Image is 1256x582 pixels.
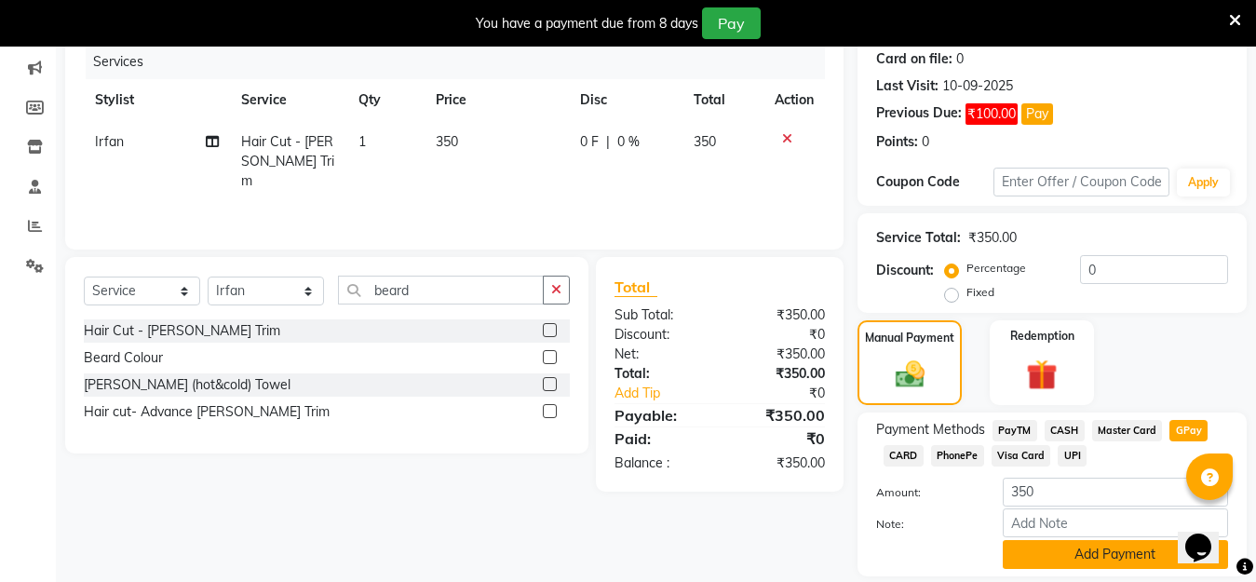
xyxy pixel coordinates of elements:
img: _cash.svg [886,358,934,391]
div: Hair Cut - [PERSON_NAME] Trim [84,321,280,341]
button: Add Payment [1003,540,1228,569]
span: ₹100.00 [966,103,1018,125]
span: 350 [694,133,716,150]
span: Hair Cut - [PERSON_NAME] Trim [241,133,334,189]
input: Enter Offer / Coupon Code [993,168,1169,196]
span: 0 % [617,132,640,152]
span: | [606,132,610,152]
button: Pay [1021,103,1053,125]
label: Percentage [966,260,1026,277]
div: 0 [956,49,964,69]
input: Search or Scan [338,276,544,305]
input: Add Note [1003,508,1228,537]
th: Service [230,79,346,121]
div: Total: [601,364,720,384]
div: 0 [922,132,929,152]
span: Irfan [95,133,124,150]
div: Last Visit: [876,76,939,96]
label: Redemption [1010,328,1074,345]
div: Paid: [601,427,720,450]
th: Price [425,79,568,121]
div: [PERSON_NAME] (hot&cold) Towel [84,375,290,395]
div: ₹0 [720,427,839,450]
iframe: chat widget [1178,508,1237,563]
th: Total [682,79,763,121]
div: Payable: [601,404,720,426]
div: Previous Due: [876,103,962,125]
div: 10-09-2025 [942,76,1013,96]
div: Discount: [601,325,720,345]
label: Amount: [862,484,989,501]
div: ₹350.00 [720,305,839,325]
th: Stylist [84,79,230,121]
div: Balance : [601,453,720,473]
input: Amount [1003,478,1228,507]
div: ₹350.00 [720,404,839,426]
span: Payment Methods [876,420,985,440]
span: Visa Card [992,445,1051,467]
label: Manual Payment [865,330,954,346]
div: ₹0 [720,325,839,345]
label: Fixed [966,284,994,301]
div: Sub Total: [601,305,720,325]
button: Apply [1177,169,1230,196]
span: PhonePe [931,445,984,467]
span: 1 [358,133,366,150]
th: Qty [347,79,425,121]
span: CARD [884,445,924,467]
div: ₹350.00 [968,228,1017,248]
span: Total [614,277,657,297]
img: _gift.svg [1017,356,1067,394]
div: You have a payment due from 8 days [476,14,698,34]
span: 0 F [580,132,599,152]
div: Points: [876,132,918,152]
div: ₹0 [739,384,839,403]
span: GPay [1169,420,1208,441]
div: Discount: [876,261,934,280]
button: Pay [702,7,761,39]
th: Disc [569,79,683,121]
div: ₹350.00 [720,453,839,473]
a: Add Tip [601,384,739,403]
span: CASH [1045,420,1085,441]
div: Service Total: [876,228,961,248]
label: Note: [862,516,989,533]
div: ₹350.00 [720,345,839,364]
div: Net: [601,345,720,364]
div: Services [86,45,839,79]
div: Beard Colour [84,348,163,368]
span: UPI [1058,445,1087,467]
div: Coupon Code [876,172,993,192]
span: PayTM [993,420,1037,441]
span: Master Card [1092,420,1163,441]
th: Action [763,79,825,121]
div: Card on file: [876,49,952,69]
div: ₹350.00 [720,364,839,384]
span: 350 [436,133,458,150]
div: Hair cut- Advance [PERSON_NAME] Trim [84,402,330,422]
